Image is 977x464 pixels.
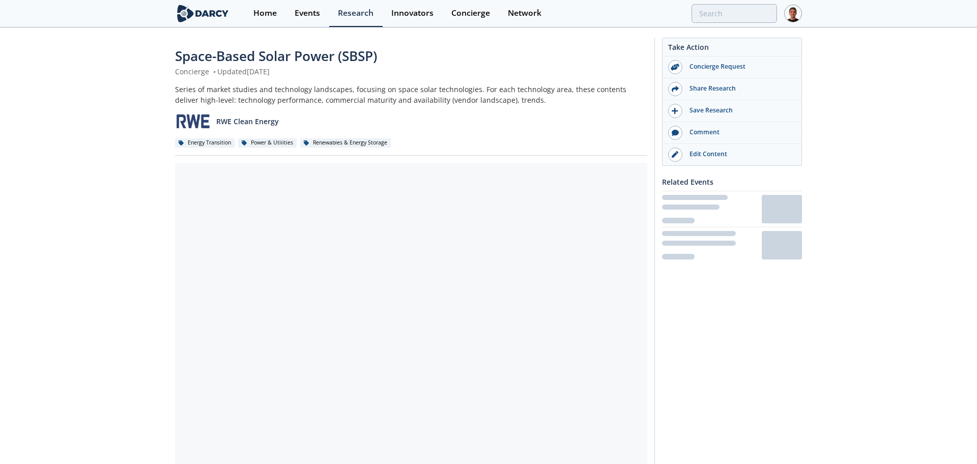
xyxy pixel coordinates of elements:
[295,9,320,17] div: Events
[238,138,297,148] div: Power & Utilities
[784,5,802,22] img: Profile
[211,67,217,76] span: •
[338,9,373,17] div: Research
[175,47,377,65] span: Space-Based Solar Power (SBSP)
[682,62,796,71] div: Concierge Request
[682,84,796,93] div: Share Research
[451,9,490,17] div: Concierge
[253,9,277,17] div: Home
[508,9,541,17] div: Network
[175,66,647,77] div: Concierge Updated [DATE]
[175,5,231,22] img: logo-wide.svg
[216,116,279,127] p: RWE Clean Energy
[682,106,796,115] div: Save Research
[692,4,777,23] input: Advanced Search
[300,138,391,148] div: Renewables & Energy Storage
[682,128,796,137] div: Comment
[663,42,801,56] div: Take Action
[682,150,796,159] div: Edit Content
[663,144,801,165] a: Edit Content
[175,138,235,148] div: Energy Transition
[175,84,647,105] div: Series of market studies and technology landscapes, focusing on space solar technologies. For eac...
[391,9,434,17] div: Innovators
[662,173,802,191] div: Related Events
